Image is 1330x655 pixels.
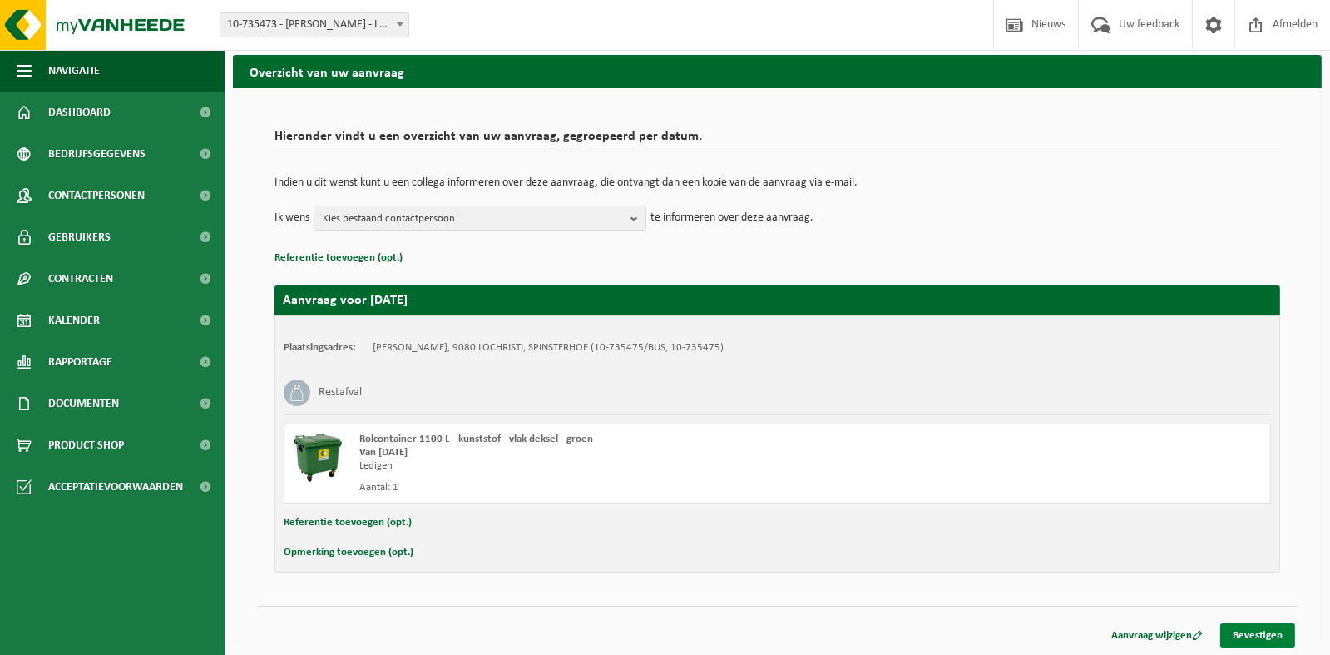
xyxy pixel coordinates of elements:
[233,55,1322,87] h2: Overzicht van uw aanvraag
[319,380,362,406] h3: Restafval
[359,459,844,473] div: Ledigen
[48,383,119,424] span: Documenten
[284,542,413,563] button: Opmerking toevoegen (opt.)
[284,342,356,353] strong: Plaatsingsadres:
[274,206,309,231] p: Ik wens
[314,206,646,231] button: Kies bestaand contactpersoon
[359,447,408,458] strong: Van [DATE]
[48,424,124,466] span: Product Shop
[284,512,412,533] button: Referentie toevoegen (opt.)
[274,247,403,269] button: Referentie toevoegen (opt.)
[1220,623,1295,648] a: Bevestigen
[48,300,100,341] span: Kalender
[220,13,408,37] span: 10-735473 - KINT JAN - LOCHRISTI
[48,133,146,175] span: Bedrijfsgegevens
[48,466,183,508] span: Acceptatievoorwaarden
[373,341,724,355] td: [PERSON_NAME], 9080 LOCHRISTI, SPINSTERHOF (10-735475/BUS, 10-735475)
[359,481,844,494] div: Aantal: 1
[48,216,111,258] span: Gebruikers
[274,130,1280,152] h2: Hieronder vindt u een overzicht van uw aanvraag, gegroepeerd per datum.
[48,258,113,300] span: Contracten
[220,12,409,37] span: 10-735473 - KINT JAN - LOCHRISTI
[650,206,813,231] p: te informeren over deze aanvraag.
[1099,623,1215,648] a: Aanvraag wijzigen
[283,294,408,307] strong: Aanvraag voor [DATE]
[48,50,100,92] span: Navigatie
[274,177,1280,189] p: Indien u dit wenst kunt u een collega informeren over deze aanvraag, die ontvangt dan een kopie v...
[48,175,145,216] span: Contactpersonen
[323,206,624,231] span: Kies bestaand contactpersoon
[293,433,343,483] img: WB-1100-HPE-GN-01.png
[48,92,111,133] span: Dashboard
[48,341,112,383] span: Rapportage
[359,434,593,444] span: Rolcontainer 1100 L - kunststof - vlak deksel - groen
